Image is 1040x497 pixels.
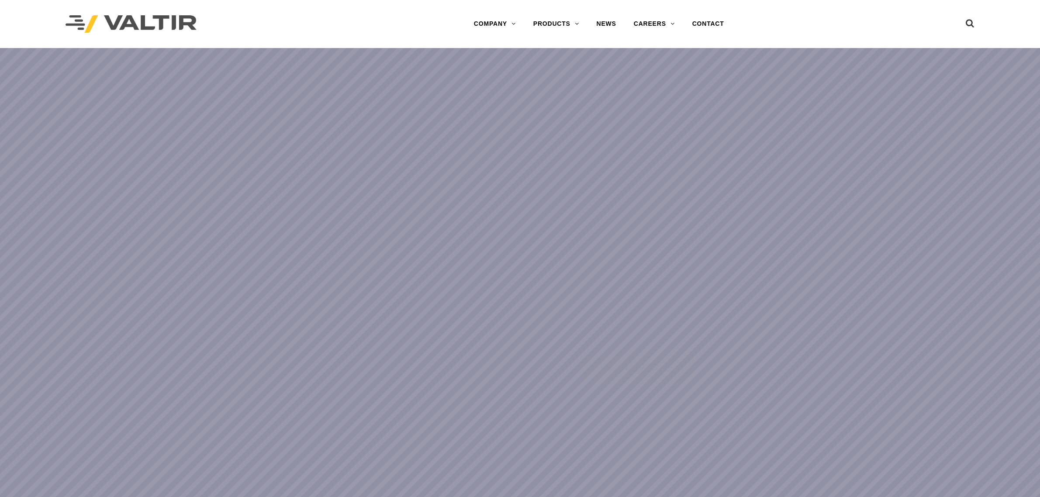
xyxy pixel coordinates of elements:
a: PRODUCTS [525,15,588,33]
a: CAREERS [625,15,684,33]
img: Valtir [66,15,197,33]
a: LEARN MORE [579,353,696,383]
a: CONTACT [684,15,733,33]
a: NEWS [588,15,625,33]
a: COMPANY [465,15,525,33]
